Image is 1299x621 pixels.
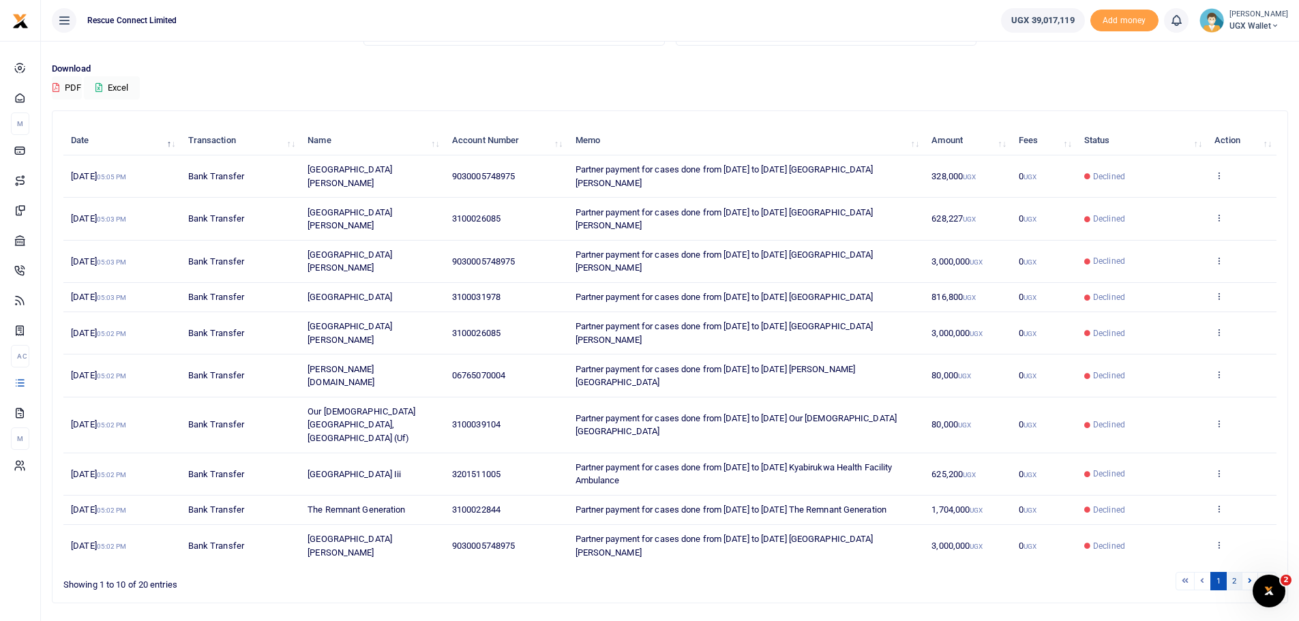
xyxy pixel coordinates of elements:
a: 1 [1210,572,1227,590]
span: 625,200 [931,469,976,479]
span: [DATE] [71,256,126,267]
a: logo-small logo-large logo-large [12,15,29,25]
small: 05:03 PM [97,215,127,223]
span: [GEOGRAPHIC_DATA][PERSON_NAME] [308,534,392,558]
span: 1,704,000 [931,504,983,515]
span: [DATE] [71,292,126,302]
li: M [11,427,29,450]
span: 3,000,000 [931,328,983,338]
small: UGX [1024,471,1036,479]
th: Account Number: activate to sort column ascending [445,126,568,155]
span: 0 [1019,328,1036,338]
span: 0 [1019,504,1036,515]
button: PDF [52,76,82,100]
span: Declined [1093,213,1125,225]
span: Bank Transfer [188,213,244,224]
span: [DATE] [71,370,126,380]
span: 80,000 [931,419,971,429]
span: 9030005748975 [452,256,515,267]
small: 05:02 PM [97,543,127,550]
span: Bank Transfer [188,504,244,515]
small: [PERSON_NAME] [1229,9,1288,20]
span: The Remnant Generation [308,504,405,515]
th: Name: activate to sort column ascending [300,126,445,155]
span: 3100022844 [452,504,501,515]
span: 0 [1019,541,1036,551]
span: Partner payment for cases done from [DATE] to [DATE] [GEOGRAPHIC_DATA][PERSON_NAME] [576,321,874,345]
span: [DATE] [71,541,126,551]
span: Declined [1093,369,1125,382]
span: 328,000 [931,171,976,181]
small: UGX [1024,173,1036,181]
small: UGX [970,543,983,550]
small: UGX [963,294,976,301]
button: Excel [84,76,140,100]
span: [PERSON_NAME] [DOMAIN_NAME] [308,364,374,388]
span: 9030005748975 [452,171,515,181]
th: Date: activate to sort column descending [63,126,180,155]
span: Bank Transfer [188,541,244,551]
span: 0 [1019,469,1036,479]
p: Download [52,62,1288,76]
img: profile-user [1199,8,1224,33]
span: [GEOGRAPHIC_DATA][PERSON_NAME] [308,164,392,188]
span: Partner payment for cases done from [DATE] to [DATE] [GEOGRAPHIC_DATA][PERSON_NAME] [576,164,874,188]
span: 628,227 [931,213,976,224]
small: UGX [958,372,971,380]
span: Add money [1090,10,1159,32]
span: Declined [1093,419,1125,431]
small: UGX [1024,330,1036,337]
span: 0 [1019,256,1036,267]
small: 05:02 PM [97,506,127,514]
span: Bank Transfer [188,370,244,380]
th: Status: activate to sort column ascending [1077,126,1207,155]
span: UGX 39,017,119 [1011,14,1074,27]
small: UGX [970,330,983,337]
span: Partner payment for cases done from [DATE] to [DATE] Our [DEMOGRAPHIC_DATA][GEOGRAPHIC_DATA] [576,413,897,437]
small: UGX [970,258,983,266]
small: 05:02 PM [97,330,127,337]
span: 9030005748975 [452,541,515,551]
small: UGX [1024,372,1036,380]
span: [DATE] [71,171,126,181]
span: Partner payment for cases done from [DATE] to [DATE] Kyabirukwa Health Facility Ambulance [576,462,893,486]
span: 3201511005 [452,469,501,479]
th: Memo: activate to sort column ascending [567,126,924,155]
span: Bank Transfer [188,469,244,479]
small: UGX [1024,543,1036,550]
small: UGX [1024,294,1036,301]
iframe: Intercom live chat [1253,575,1285,607]
small: UGX [1024,506,1036,514]
span: [GEOGRAPHIC_DATA][PERSON_NAME] [308,207,392,231]
span: Declined [1093,255,1125,267]
span: Declined [1093,540,1125,552]
span: Partner payment for cases done from [DATE] to [DATE] [GEOGRAPHIC_DATA][PERSON_NAME] [576,207,874,231]
span: 3,000,000 [931,541,983,551]
span: Partner payment for cases done from [DATE] to [DATE] [GEOGRAPHIC_DATA] [576,292,874,302]
span: 3100031978 [452,292,501,302]
span: 0 [1019,171,1036,181]
span: [DATE] [71,469,126,479]
span: Bank Transfer [188,256,244,267]
span: 0 [1019,419,1036,429]
th: Amount: activate to sort column ascending [924,126,1011,155]
span: 0 [1019,370,1036,380]
span: Declined [1093,170,1125,183]
span: [DATE] [71,213,126,224]
span: 3,000,000 [931,256,983,267]
span: [GEOGRAPHIC_DATA] [308,292,392,302]
small: UGX [963,215,976,223]
span: UGX Wallet [1229,20,1288,32]
li: Toup your wallet [1090,10,1159,32]
a: 2 [1226,572,1242,590]
span: Bank Transfer [188,292,244,302]
span: Declined [1093,327,1125,339]
li: Wallet ballance [996,8,1090,33]
span: 06765070004 [452,370,505,380]
span: 3100026085 [452,328,501,338]
th: Action: activate to sort column ascending [1207,126,1276,155]
a: Add money [1090,14,1159,25]
span: Partner payment for cases done from [DATE] to [DATE] [PERSON_NAME][GEOGRAPHIC_DATA] [576,364,856,388]
th: Fees: activate to sort column ascending [1011,126,1077,155]
span: 3100026085 [452,213,501,224]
